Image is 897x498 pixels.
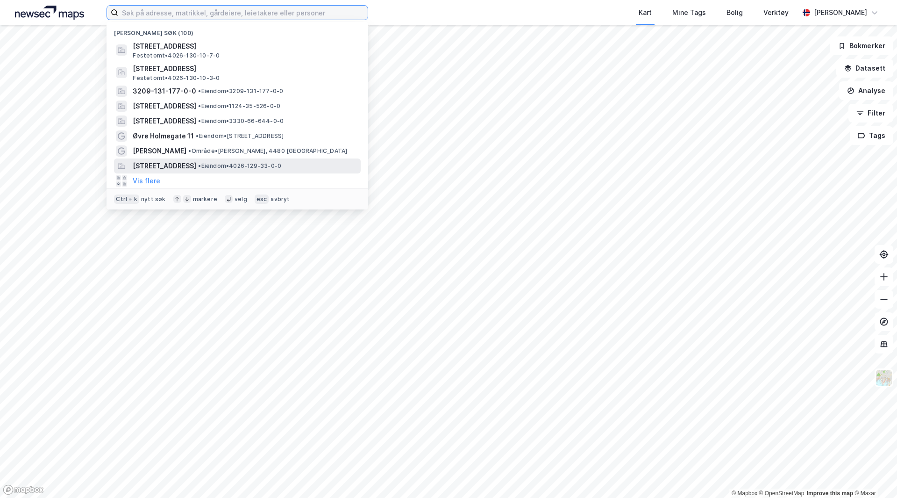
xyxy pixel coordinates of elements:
div: Verktøy [763,7,789,18]
div: [PERSON_NAME] søk (100) [107,22,368,39]
div: Bolig [726,7,743,18]
div: esc [255,195,269,204]
iframe: Chat Widget [850,453,897,498]
div: markere [193,195,217,203]
span: Festetomt • 4026-130-10-3-0 [133,74,220,82]
span: [STREET_ADDRESS] [133,63,357,74]
span: • [188,147,191,154]
div: Ctrl + k [114,195,139,204]
span: Eiendom • 4026-129-33-0-0 [198,162,281,170]
span: • [196,132,199,139]
div: Mine Tags [672,7,706,18]
span: Eiendom • [STREET_ADDRESS] [196,132,284,140]
span: Festetomt • 4026-130-10-7-0 [133,52,220,59]
div: Kart [639,7,652,18]
a: Mapbox homepage [3,484,44,495]
span: • [198,87,201,94]
span: Eiendom • 3209-131-177-0-0 [198,87,283,95]
span: [STREET_ADDRESS] [133,41,357,52]
img: logo.a4113a55bc3d86da70a041830d287a7e.svg [15,6,84,20]
div: Kontrollprogram for chat [850,453,897,498]
div: velg [235,195,247,203]
a: Improve this map [807,490,853,497]
span: [STREET_ADDRESS] [133,115,196,127]
span: • [198,162,201,169]
button: Bokmerker [830,36,893,55]
button: Tags [850,126,893,145]
span: Eiendom • 3330-66-644-0-0 [198,117,284,125]
div: [PERSON_NAME] [814,7,867,18]
span: [PERSON_NAME] [133,145,186,157]
input: Søk på adresse, matrikkel, gårdeiere, leietakere eller personer [118,6,368,20]
a: OpenStreetMap [759,490,804,497]
span: 3209-131-177-0-0 [133,86,196,97]
span: • [198,102,201,109]
button: Vis flere [133,175,160,187]
div: nytt søk [141,195,166,203]
button: Filter [848,104,893,123]
button: Datasett [836,59,893,78]
span: • [198,117,201,124]
span: [STREET_ADDRESS] [133,101,196,112]
button: Analyse [839,81,893,100]
img: Z [875,369,893,387]
span: Område • [PERSON_NAME], 4480 [GEOGRAPHIC_DATA] [188,147,347,155]
span: [STREET_ADDRESS] [133,160,196,172]
span: Øvre Holmegate 11 [133,130,194,142]
div: avbryt [271,195,290,203]
span: Eiendom • 1124-35-526-0-0 [198,102,280,110]
a: Mapbox [732,490,757,497]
